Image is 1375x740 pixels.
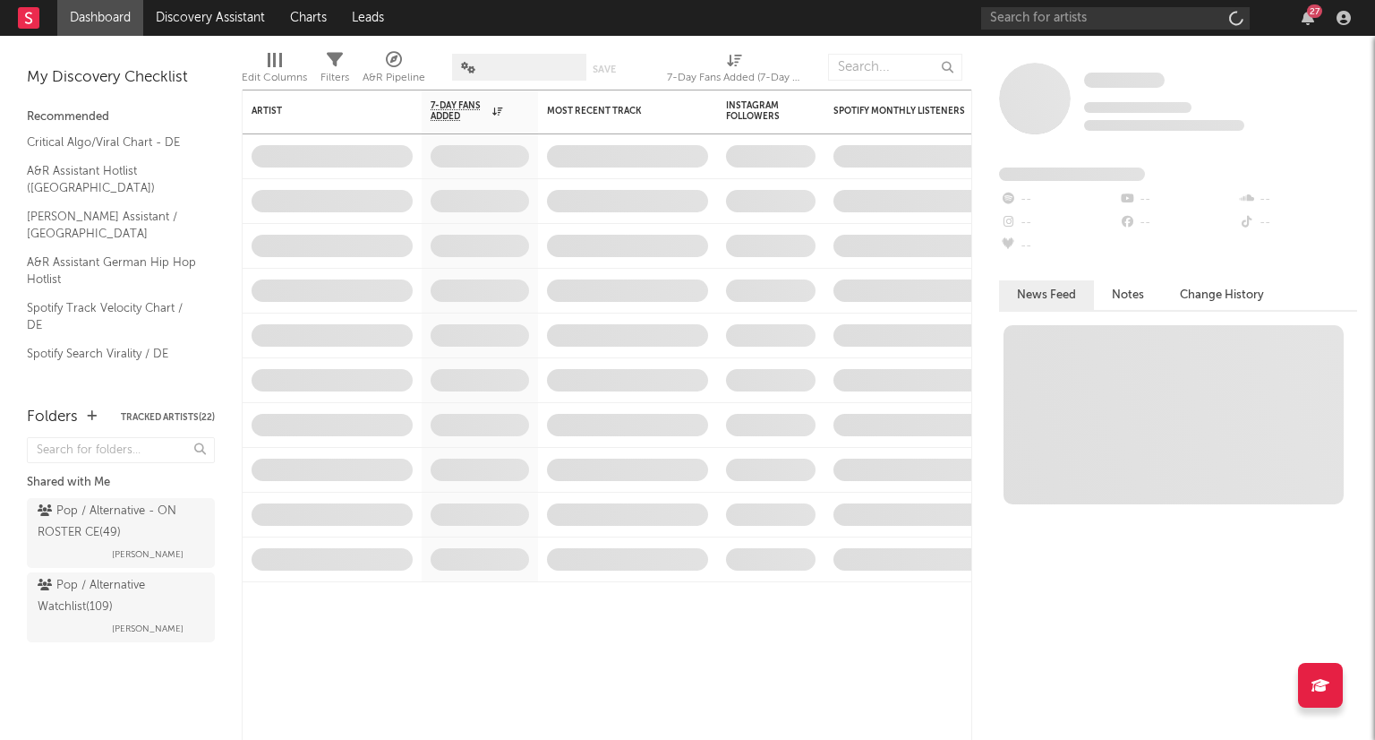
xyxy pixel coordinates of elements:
[547,106,681,116] div: Most Recent Track
[833,106,968,116] div: Spotify Monthly Listeners
[981,7,1250,30] input: Search for artists
[999,168,1145,181] span: Fans Added by Platform
[242,67,307,89] div: Edit Columns
[27,207,197,244] a: [PERSON_NAME] Assistant / [GEOGRAPHIC_DATA]
[27,372,197,392] a: Apple Top 200 / DE
[1084,73,1165,88] span: Some Artist
[27,572,215,642] a: Pop / Alternative Watchlist(109)[PERSON_NAME]
[38,575,200,618] div: Pop / Alternative Watchlist ( 109 )
[27,161,197,198] a: A&R Assistant Hotlist ([GEOGRAPHIC_DATA])
[1118,211,1237,235] div: --
[27,344,197,364] a: Spotify Search Virality / DE
[999,188,1118,211] div: --
[27,107,215,128] div: Recommended
[27,253,197,289] a: A&R Assistant German Hip Hop Hotlist
[1238,188,1357,211] div: --
[363,67,425,89] div: A&R Pipeline
[999,280,1094,310] button: News Feed
[1302,11,1314,25] button: 27
[593,65,616,74] button: Save
[1118,188,1237,211] div: --
[431,100,488,122] span: 7-Day Fans Added
[320,67,349,89] div: Filters
[27,498,215,568] a: Pop / Alternative - ON ROSTER CE(49)[PERSON_NAME]
[667,45,801,97] div: 7-Day Fans Added (7-Day Fans Added)
[1094,280,1162,310] button: Notes
[1084,72,1165,90] a: Some Artist
[1162,280,1282,310] button: Change History
[27,67,215,89] div: My Discovery Checklist
[999,235,1118,258] div: --
[121,413,215,422] button: Tracked Artists(22)
[1084,120,1244,131] span: 0 fans last week
[112,544,184,565] span: [PERSON_NAME]
[1307,4,1322,18] div: 27
[27,133,197,152] a: Critical Algo/Viral Chart - DE
[252,106,386,116] div: Artist
[1238,211,1357,235] div: --
[38,501,200,544] div: Pop / Alternative - ON ROSTER CE ( 49 )
[27,407,78,428] div: Folders
[726,100,789,122] div: Instagram Followers
[363,45,425,97] div: A&R Pipeline
[320,45,349,97] div: Filters
[828,54,962,81] input: Search...
[27,472,215,494] div: Shared with Me
[1084,102,1191,113] span: Tracking Since: [DATE]
[999,211,1118,235] div: --
[112,618,184,640] span: [PERSON_NAME]
[27,437,215,463] input: Search for folders...
[242,45,307,97] div: Edit Columns
[667,67,801,89] div: 7-Day Fans Added (7-Day Fans Added)
[27,298,197,335] a: Spotify Track Velocity Chart / DE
